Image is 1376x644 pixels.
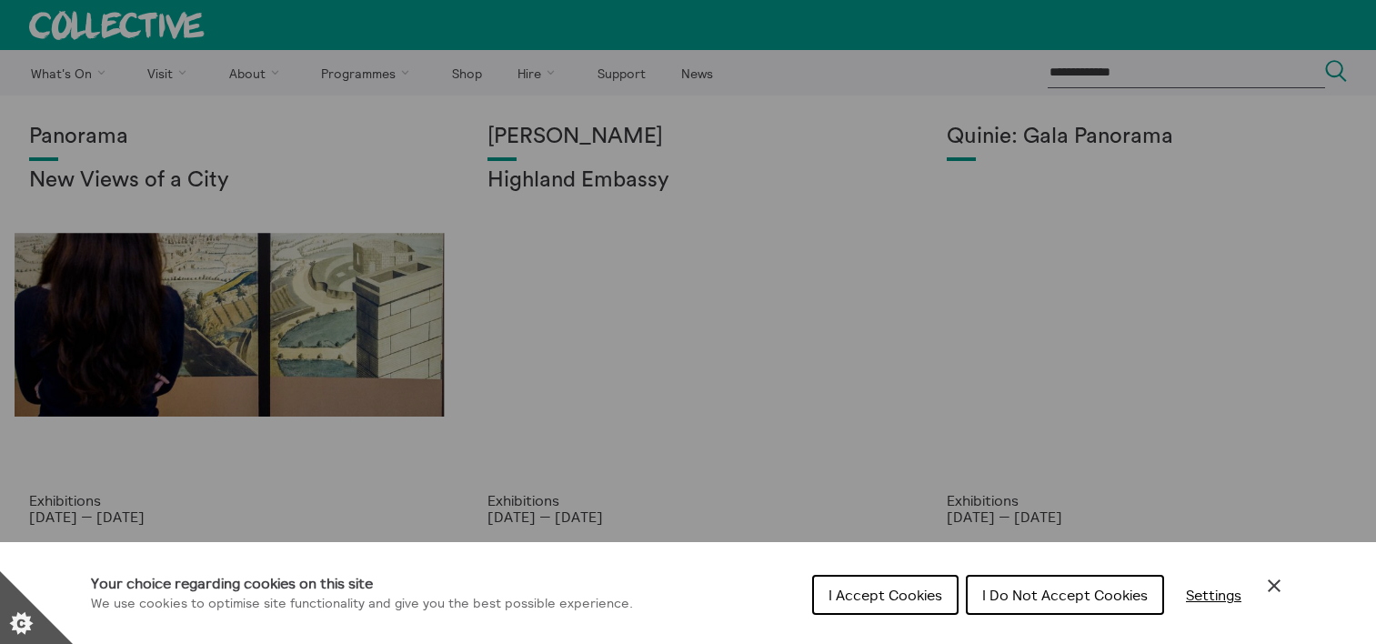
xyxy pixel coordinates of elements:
[829,586,942,604] span: I Accept Cookies
[982,586,1148,604] span: I Do Not Accept Cookies
[1186,586,1241,604] span: Settings
[1171,577,1256,613] button: Settings
[91,594,633,614] p: We use cookies to optimise site functionality and give you the best possible experience.
[1263,575,1285,597] button: Close Cookie Control
[812,575,959,615] button: I Accept Cookies
[966,575,1164,615] button: I Do Not Accept Cookies
[91,572,633,594] h1: Your choice regarding cookies on this site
